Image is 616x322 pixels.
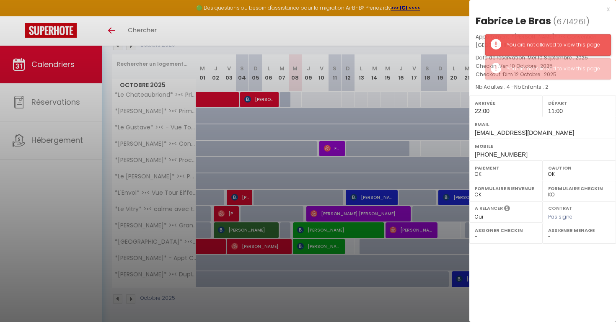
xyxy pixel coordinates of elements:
[475,108,489,114] span: 22:00
[476,83,548,90] span: Nb Adultes : 4 -
[476,33,597,49] span: *[PERSON_NAME]* >•< Convention [GEOGRAPHIC_DATA]
[476,62,610,70] p: Checkin :
[528,54,588,61] span: Mer 10 Septembre . 2025
[548,213,572,220] span: Pas signé
[475,184,537,193] label: Formulaire Bienvenue
[475,120,611,129] label: Email
[476,33,610,49] p: Appartement :
[507,41,602,49] div: You are not allowed to view this page
[476,14,551,28] div: Fabrice Le Bras
[548,226,611,234] label: Assigner Menage
[504,205,510,214] i: Sélectionner OUI si vous souhaiter envoyer les séquences de messages post-checkout
[476,54,610,62] p: Date de réservation :
[475,142,611,150] label: Mobile
[507,65,602,73] div: You are not allowed to view this page
[514,83,548,90] span: Nb Enfants : 2
[469,4,610,14] div: x
[556,16,586,27] span: 6714261
[548,108,563,114] span: 11:00
[475,151,528,158] span: [PHONE_NUMBER]
[475,226,537,234] label: Assigner Checkin
[553,15,590,27] span: ( )
[475,164,537,172] label: Paiement
[475,205,503,212] label: A relancer
[548,164,611,172] label: Caution
[548,99,611,107] label: Départ
[548,184,611,193] label: Formulaire Checkin
[548,205,572,210] label: Contrat
[476,70,610,79] p: Checkout :
[475,129,574,136] span: [EMAIL_ADDRESS][DOMAIN_NAME]
[475,99,537,107] label: Arrivée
